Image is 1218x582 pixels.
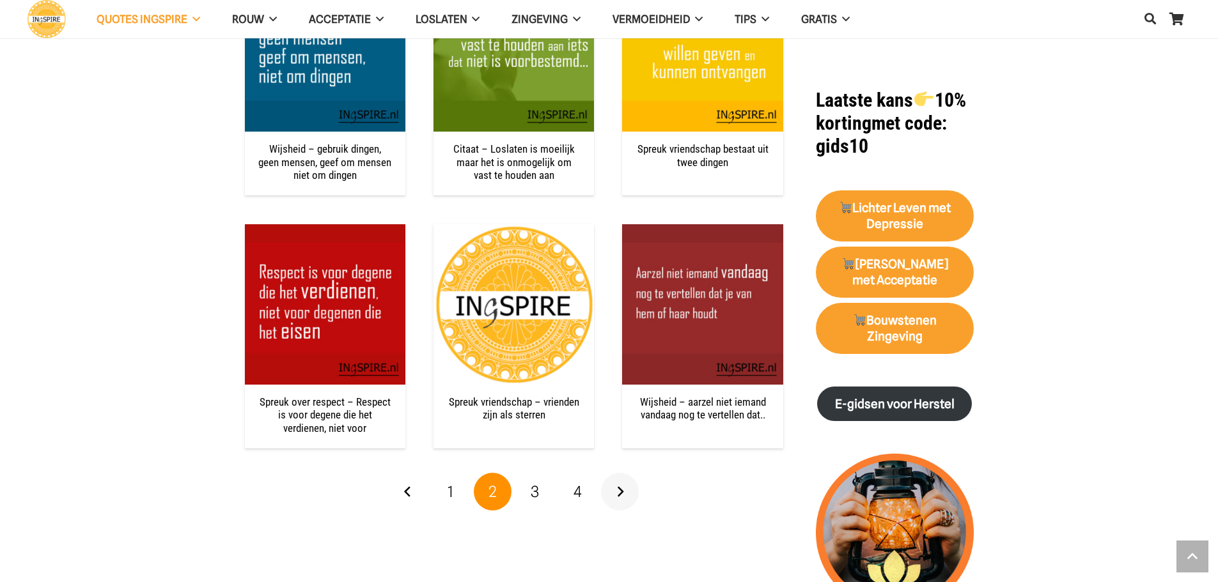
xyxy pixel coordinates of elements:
[613,13,690,26] span: VERMOEIDHEID
[245,224,405,385] img: Spreuk over respect. Respect is voor degene die het verdienen, niet voor degene die het eisen
[488,482,497,501] span: 2
[838,201,951,231] strong: Lichter Leven met Depressie
[854,314,866,326] img: 🛒
[914,89,933,109] img: 👉
[842,257,854,270] img: 🛒
[416,13,467,26] span: Loslaten
[558,473,597,511] a: Pagina 4
[637,142,769,168] a: Spreuk vriendschap bestaat uit twee dingen
[245,226,405,238] a: Spreuk over respect – Respect is voor degene die het verdienen, niet voor
[496,3,597,36] a: Zingeving
[260,395,391,434] a: Spreuk over respect – Respect is voor degene die het verdienen, niet voor
[474,473,512,511] span: Pagina 2
[597,3,719,36] a: VERMOEIDHEID
[258,142,391,181] a: Wijsheid – gebruik dingen, geen mensen, geef om mensen niet om dingen
[216,3,293,36] a: ROUW
[735,13,756,26] span: TIPS
[785,3,866,36] a: GRATIS
[816,190,974,241] a: 🛒Lichter Leven met Depressie
[816,303,974,354] a: 🛒Bouwstenen Zingeving
[1176,540,1208,572] a: Terug naar top
[97,13,187,26] span: QUOTES INGSPIRE
[622,224,783,385] img: Liefdes vriendschap quote
[816,89,966,134] strong: Laatste kans 10% korting
[574,482,582,501] span: 4
[531,482,539,501] span: 3
[801,13,837,26] span: GRATIS
[232,13,264,26] span: ROUW
[511,13,568,26] span: Zingeving
[816,247,974,298] a: 🛒[PERSON_NAME] met Acceptatie
[516,473,554,511] a: Pagina 3
[622,226,783,238] a: Wijsheid – aarzel niet iemand vandaag nog te vertellen dat..
[640,395,766,421] a: Wijsheid – aarzel niet iemand vandaag nog te vertellen dat..
[449,395,579,421] a: Spreuk vriendschap – vrienden zijn als sterren
[719,3,785,36] a: TIPS
[431,473,469,511] a: Pagina 1
[816,89,974,158] h1: met code: gids10
[81,3,216,36] a: QUOTES INGSPIRE
[309,13,371,26] span: Acceptatie
[1137,4,1163,34] a: Zoeken
[835,397,955,411] strong: E-gidsen voor Herstel
[839,201,852,213] img: 🛒
[293,3,400,36] a: Acceptatie
[400,3,496,36] a: Loslaten
[852,313,937,344] strong: Bouwstenen Zingeving
[841,257,948,287] strong: [PERSON_NAME] met Acceptatie
[817,387,972,422] a: E-gidsen voor Herstel
[433,226,594,238] a: Spreuk vriendschap – vrienden zijn als sterren
[448,482,453,501] span: 1
[453,142,575,181] a: Citaat – Loslaten is moeilijk maar het is onmogelijk om vast te houden aan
